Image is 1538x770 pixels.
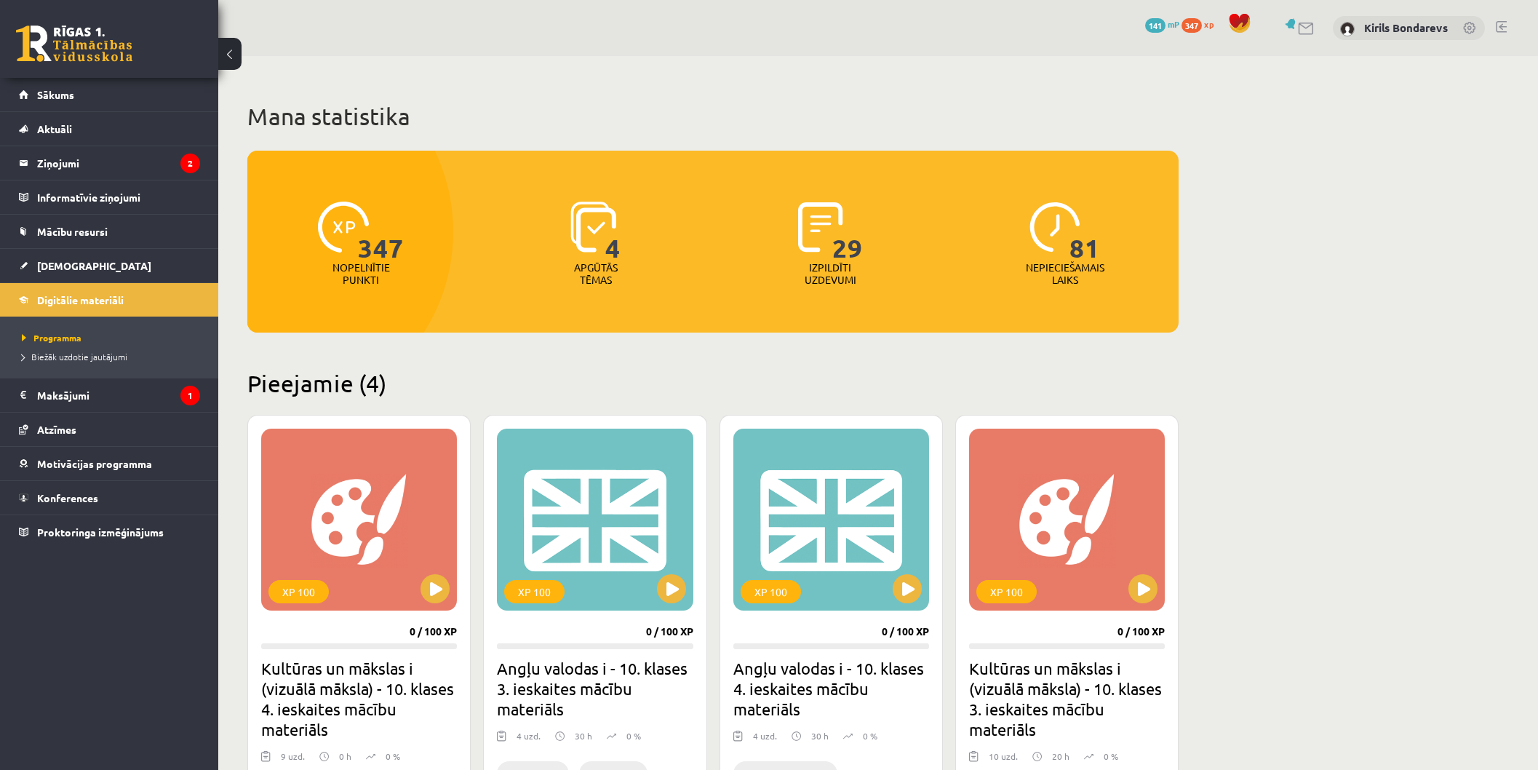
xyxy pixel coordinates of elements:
[19,112,200,146] a: Aktuāli
[22,331,204,344] a: Programma
[1182,18,1221,30] a: 347 xp
[741,580,801,603] div: XP 100
[268,580,329,603] div: XP 100
[37,225,108,238] span: Mācību resursi
[37,293,124,306] span: Digitālie materiāli
[1168,18,1179,30] span: mP
[16,25,132,62] a: Rīgas 1. Tālmācības vidusskola
[37,491,98,504] span: Konferences
[247,369,1179,397] h2: Pieejamie (4)
[19,413,200,446] a: Atzīmes
[37,180,200,214] legend: Informatīvie ziņojumi
[22,350,204,363] a: Biežāk uzdotie jautājumi
[605,202,621,261] span: 4
[22,351,127,362] span: Biežāk uzdotie jautājumi
[1204,18,1214,30] span: xp
[37,122,72,135] span: Aktuāli
[37,457,152,470] span: Motivācijas programma
[37,525,164,539] span: Proktoringa izmēģinājums
[798,202,843,253] img: icon-completed-tasks-ad58ae20a441b2904462921112bc710f1caf180af7a3daa7317a5a94f2d26646.svg
[386,750,400,763] p: 0 %
[753,729,777,751] div: 4 uzd.
[504,580,565,603] div: XP 100
[22,332,81,344] span: Programma
[37,423,76,436] span: Atzīmes
[832,202,863,261] span: 29
[19,447,200,480] a: Motivācijas programma
[1029,202,1080,253] img: icon-clock-7be60019b62300814b6bd22b8e044499b485619524d84068768e800edab66f18.svg
[37,88,74,101] span: Sākums
[37,259,151,272] span: [DEMOGRAPHIC_DATA]
[570,202,616,253] img: icon-learned-topics-4a711ccc23c960034f471b6e78daf4a3bad4a20eaf4de84257b87e66633f6470.svg
[37,378,200,412] legend: Maksājumi
[19,78,200,111] a: Sākums
[976,580,1037,603] div: XP 100
[19,215,200,248] a: Mācību resursi
[37,146,200,180] legend: Ziņojumi
[19,481,200,515] a: Konferences
[261,658,457,739] h2: Kultūras un mākslas i (vizuālā māksla) - 10. klases 4. ieskaites mācību materiāls
[497,658,693,719] h2: Angļu valodas i - 10. klases 3. ieskaites mācību materiāls
[19,283,200,317] a: Digitālie materiāli
[1145,18,1166,33] span: 141
[1052,750,1069,763] p: 20 h
[1145,18,1179,30] a: 141 mP
[19,180,200,214] a: Informatīvie ziņojumi
[863,729,877,742] p: 0 %
[318,202,369,253] img: icon-xp-0682a9bc20223a9ccc6f5883a126b849a74cddfe5390d2b41b4391c66f2066e7.svg
[358,202,404,261] span: 347
[1340,22,1355,36] img: Kirils Bondarevs
[575,729,592,742] p: 30 h
[247,102,1179,131] h1: Mana statistika
[969,658,1165,739] h2: Kultūras un mākslas i (vizuālā māksla) - 10. klases 3. ieskaites mācību materiāls
[332,261,390,286] p: Nopelnītie punkti
[19,378,200,412] a: Maksājumi1
[19,515,200,549] a: Proktoringa izmēģinājums
[180,386,200,405] i: 1
[1104,750,1118,763] p: 0 %
[1026,261,1104,286] p: Nepieciešamais laiks
[626,729,641,742] p: 0 %
[1069,202,1100,261] span: 81
[339,750,351,763] p: 0 h
[19,249,200,282] a: [DEMOGRAPHIC_DATA]
[1182,18,1202,33] span: 347
[180,154,200,173] i: 2
[567,261,624,286] p: Apgūtās tēmas
[802,261,858,286] p: Izpildīti uzdevumi
[517,729,541,751] div: 4 uzd.
[1364,20,1448,35] a: Kirils Bondarevs
[811,729,829,742] p: 30 h
[19,146,200,180] a: Ziņojumi2
[733,658,929,719] h2: Angļu valodas i - 10. klases 4. ieskaites mācību materiāls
